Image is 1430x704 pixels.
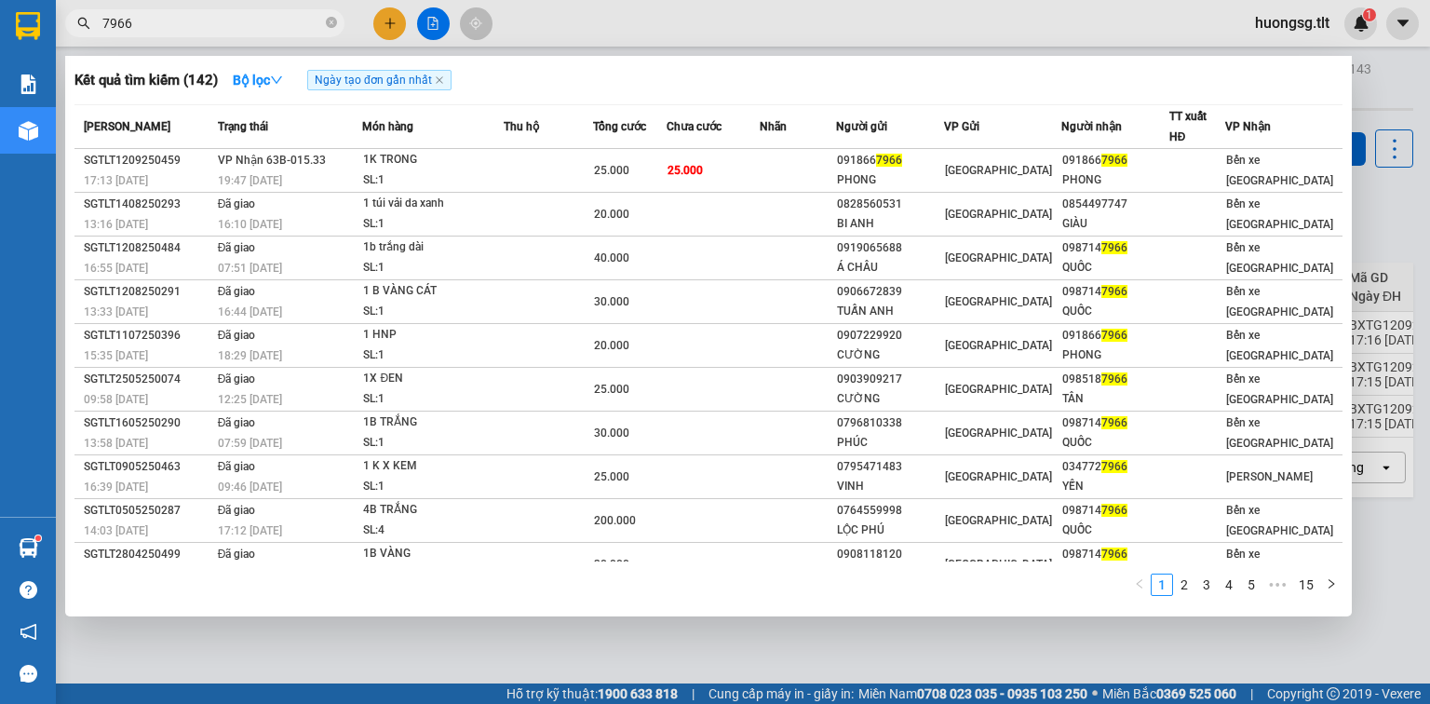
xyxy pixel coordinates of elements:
span: close-circle [326,17,337,28]
span: Tổng cước [593,120,646,133]
div: 0907229920 [837,326,942,345]
div: 1b trắng dài [363,237,503,258]
span: right [1326,578,1337,589]
span: 16:44 [DATE] [218,305,282,318]
div: SGTLT1605250290 [84,413,212,433]
span: Bến xe [GEOGRAPHIC_DATA] [1226,285,1333,318]
span: 15:35 [DATE] [84,349,148,362]
button: left [1128,574,1151,596]
div: 0764559998 [837,501,942,521]
span: VP Gửi [944,120,979,133]
div: 1X ĐEN [363,369,503,389]
div: 098714 [1062,413,1167,433]
div: SGTLT2804250499 [84,545,212,564]
span: 12:25 [DATE] [218,393,282,406]
span: 20.000 [594,208,629,221]
div: SGTLT2505250074 [84,370,212,389]
span: Bến xe [GEOGRAPHIC_DATA] [1226,154,1333,187]
div: YẾN [1062,477,1167,496]
div: CƯỜNG [837,345,942,365]
span: Bến xe [GEOGRAPHIC_DATA] [1226,197,1333,231]
img: logo-vxr [16,12,40,40]
div: 1K TRONG [363,150,503,170]
span: 7966 [1101,548,1127,561]
span: 25.000 [668,164,703,177]
span: message [20,665,37,683]
div: PHONG [1062,170,1167,190]
button: Bộ lọcdown [218,65,298,95]
li: Next Page [1320,574,1342,596]
div: QUỐC [1062,258,1167,278]
div: BI ANH [837,214,942,234]
span: 09:46 [DATE] [218,481,282,494]
div: CƯỜNG [837,389,942,409]
span: 14:03 [DATE] [84,524,148,537]
span: Đã giao [218,504,256,517]
span: close [435,75,444,85]
li: Previous Page [1128,574,1151,596]
a: 5 [1241,575,1261,595]
span: 25.000 [594,470,629,483]
span: Chưa cước [667,120,722,133]
div: SL: 1 [363,433,503,454]
div: 0795471483 [837,457,942,477]
h3: Kết quả tìm kiếm ( 142 ) [74,71,218,90]
div: SGTLT1208250484 [84,238,212,258]
span: Đã giao [218,329,256,342]
li: 5 [1240,574,1262,596]
span: 25.000 [594,383,629,396]
div: SGTLT1408250293 [84,195,212,214]
span: 25.000 [594,164,629,177]
span: Bến xe [GEOGRAPHIC_DATA] [1226,372,1333,406]
span: [GEOGRAPHIC_DATA] [945,164,1052,177]
span: Bến xe [GEOGRAPHIC_DATA] [1226,416,1333,450]
span: [GEOGRAPHIC_DATA] [945,383,1052,396]
span: 20.000 [594,339,629,352]
span: 7966 [1101,285,1127,298]
span: 13:58 [DATE] [84,437,148,450]
span: Bến xe [GEOGRAPHIC_DATA] [1226,329,1333,362]
div: 098518 [1062,370,1167,389]
div: SGTLT1107250396 [84,326,212,345]
span: 7966 [876,154,902,167]
span: [GEOGRAPHIC_DATA] [945,295,1052,308]
img: warehouse-icon [19,538,38,558]
div: VINH [837,477,942,496]
div: 0903909217 [837,370,942,389]
div: GIÀU [1062,214,1167,234]
div: 0906672839 [837,282,942,302]
span: ••• [1262,574,1292,596]
input: Tìm tên, số ĐT hoặc mã đơn [102,13,322,34]
span: 16:10 [DATE] [218,218,282,231]
div: 091866 [1062,151,1167,170]
img: warehouse-icon [19,121,38,141]
span: Nhãn [760,120,787,133]
div: 098714 [1062,501,1167,521]
sup: 1 [35,535,41,541]
span: [GEOGRAPHIC_DATA] [945,208,1052,221]
span: Bến xe [GEOGRAPHIC_DATA] [1226,548,1333,581]
div: 091866 [1062,326,1167,345]
div: 1 HNP [363,325,503,345]
span: Người nhận [1061,120,1122,133]
div: PHÚC [837,433,942,453]
div: 091866 [837,151,942,170]
span: 16:39 [DATE] [84,481,148,494]
div: 1 K X KEM [363,456,503,477]
div: TUẤN ANH [837,302,942,321]
span: 07:59 [DATE] [218,437,282,450]
span: 17:12 [DATE] [218,524,282,537]
span: [PERSON_NAME] [1226,470,1313,483]
div: SL: 1 [363,345,503,366]
div: SL: 1 [363,214,503,235]
span: Đã giao [218,197,256,210]
span: Đã giao [218,416,256,429]
div: 0919065688 [837,238,942,258]
span: [GEOGRAPHIC_DATA] [945,558,1052,571]
div: 0854497747 [1062,195,1167,214]
span: Đã giao [218,285,256,298]
div: SGTLT0905250463 [84,457,212,477]
span: 13:33 [DATE] [84,305,148,318]
span: Bến xe [GEOGRAPHIC_DATA] [1226,241,1333,275]
span: VP Nhận 63B-015.33 [218,154,326,167]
